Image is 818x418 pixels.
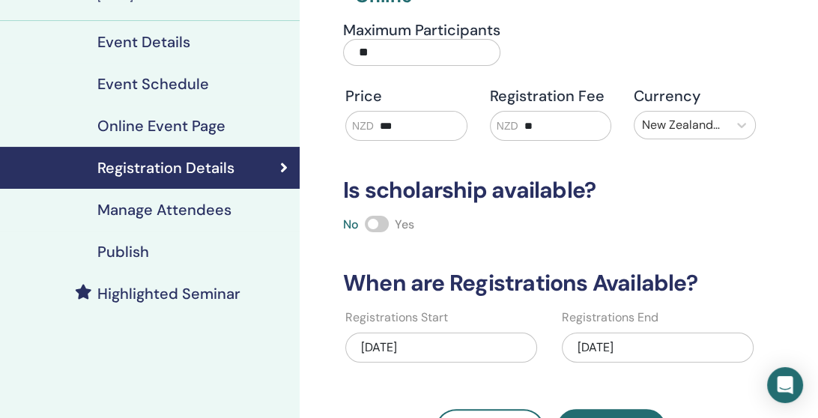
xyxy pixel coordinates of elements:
[395,216,414,232] span: Yes
[343,216,359,232] span: No
[343,21,500,39] h4: Maximum Participants
[97,159,234,177] h4: Registration Details
[97,201,231,219] h4: Manage Attendees
[97,75,209,93] h4: Event Schedule
[334,270,767,297] h3: When are Registrations Available?
[345,309,448,327] label: Registrations Start
[634,87,756,105] h4: Currency
[497,118,518,134] span: NZD
[97,117,225,135] h4: Online Event Page
[97,33,190,51] h4: Event Details
[345,87,467,105] h4: Price
[97,285,240,303] h4: Highlighted Seminar
[352,118,374,134] span: NZD
[345,333,537,363] div: [DATE]
[334,177,767,204] h3: Is scholarship available?
[767,367,803,403] div: Open Intercom Messenger
[97,243,149,261] h4: Publish
[343,39,500,66] input: Maximum Participants
[562,333,754,363] div: [DATE]
[562,309,658,327] label: Registrations End
[490,87,612,105] h4: Registration Fee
